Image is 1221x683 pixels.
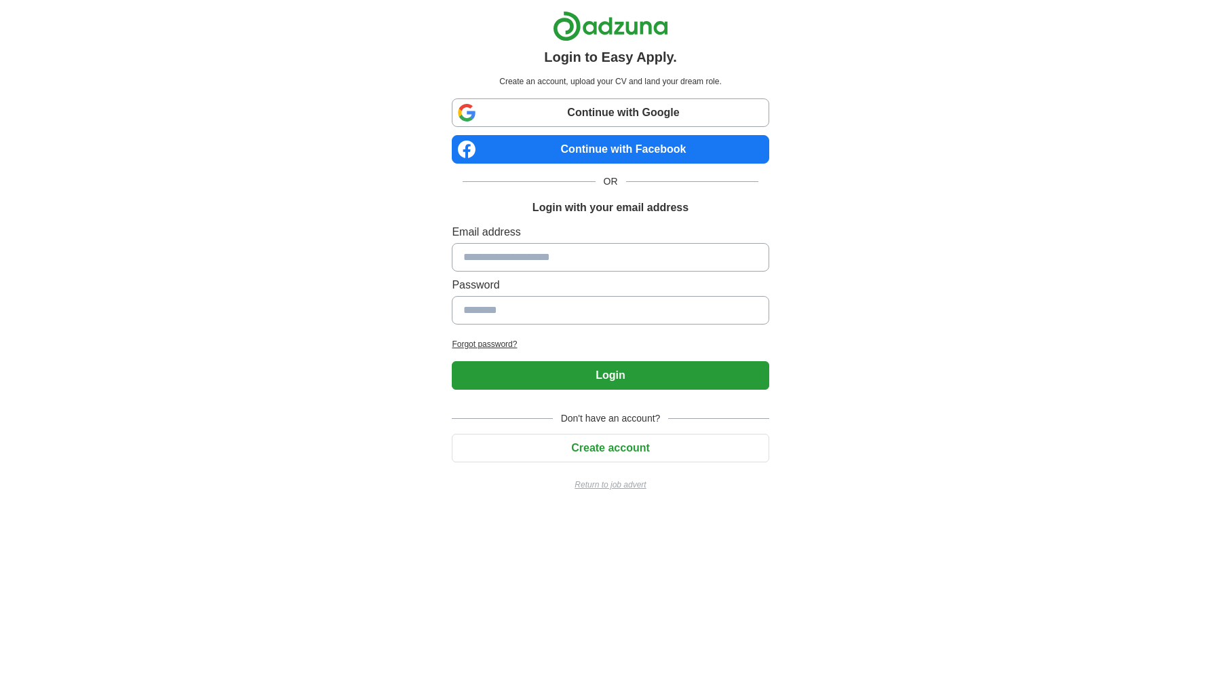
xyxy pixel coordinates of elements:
span: OR [596,174,626,189]
img: Adzuna logo [553,11,668,41]
a: Continue with Google [452,98,769,127]
h1: Login with your email address [532,200,689,216]
label: Email address [452,224,769,240]
a: Continue with Facebook [452,135,769,164]
a: Forgot password? [452,338,769,350]
button: Login [452,361,769,390]
button: Create account [452,434,769,462]
span: Don't have an account? [553,411,669,426]
h1: Login to Easy Apply. [544,47,677,67]
label: Password [452,277,769,293]
a: Create account [452,442,769,454]
a: Return to job advert [452,479,769,491]
p: Create an account, upload your CV and land your dream role. [454,75,766,88]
